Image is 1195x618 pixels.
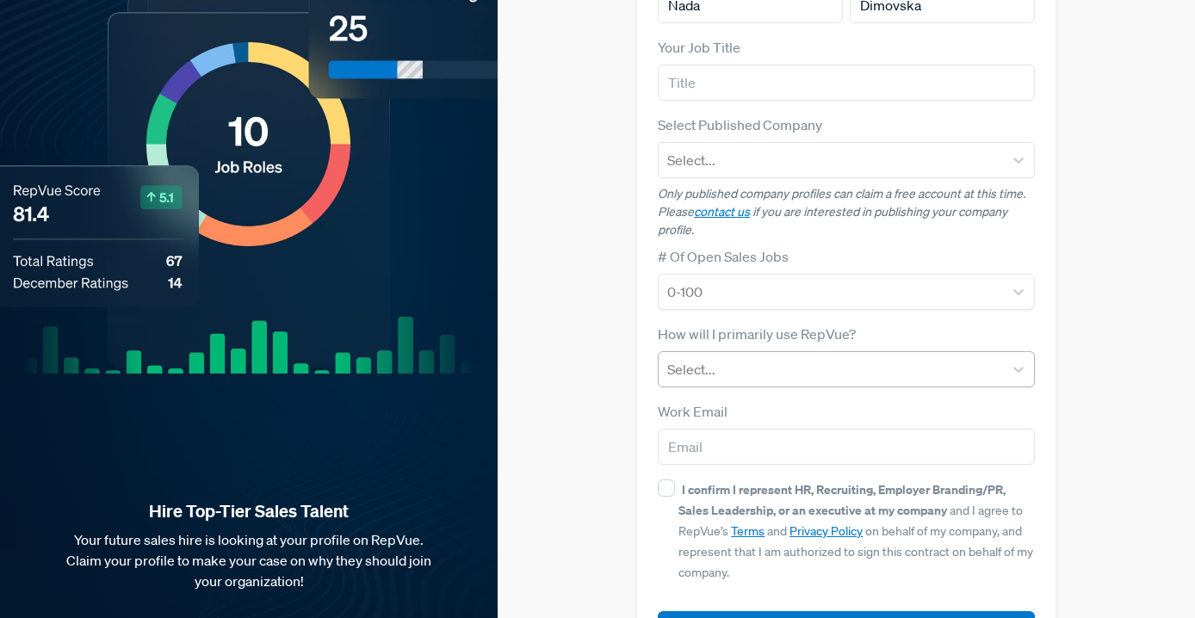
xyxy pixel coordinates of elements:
span: and I agree to RepVue’s and on behalf of my company, and represent that I am authorized to sign t... [678,482,1033,580]
label: Your Job Title [658,37,740,58]
a: Privacy Policy [789,523,863,539]
a: Terms [731,523,765,539]
label: Work Email [658,401,728,422]
label: Select Published Company [658,114,822,135]
strong: Hire Top-Tier Sales Talent [28,500,470,522]
a: contact us [694,204,750,219]
p: Your future sales hire is looking at your profile on RepVue. Claim your profile to make your case... [28,529,470,591]
input: Title [658,65,1035,101]
label: # Of Open Sales Jobs [658,246,789,267]
label: How will I primarily use RepVue? [658,324,856,344]
strong: I confirm I represent HR, Recruiting, Employer Branding/PR, Sales Leadership, or an executive at ... [678,481,1006,518]
p: Only published company profiles can claim a free account at this time. Please if you are interest... [658,185,1035,239]
input: Email [658,429,1035,465]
